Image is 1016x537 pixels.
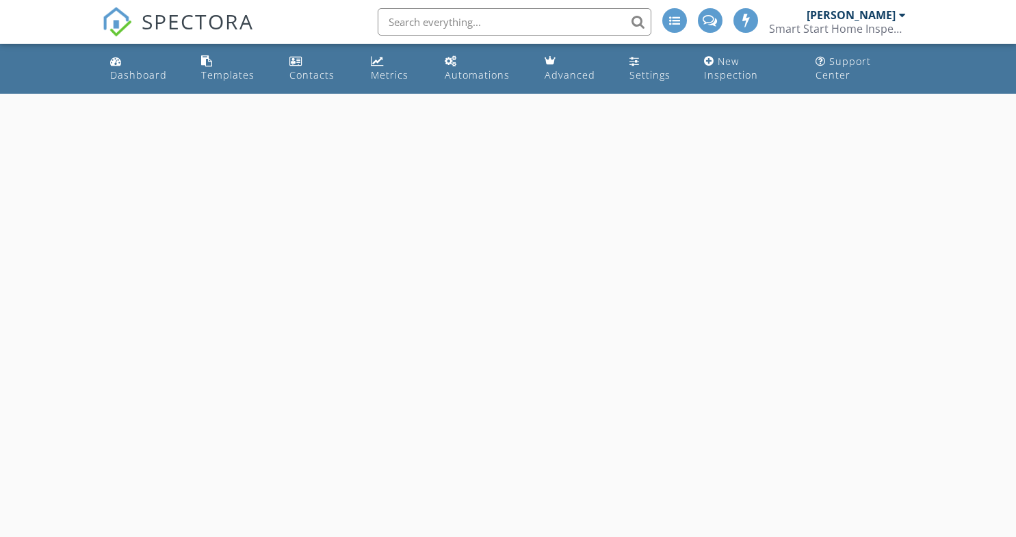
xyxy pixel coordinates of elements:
[284,49,354,88] a: Contacts
[629,68,670,81] div: Settings
[378,8,651,36] input: Search everything...
[807,8,896,22] div: [PERSON_NAME]
[816,55,871,81] div: Support Center
[699,49,799,88] a: New Inspection
[439,49,528,88] a: Automations (Basic)
[371,68,408,81] div: Metrics
[445,68,510,81] div: Automations
[545,68,595,81] div: Advanced
[201,68,255,81] div: Templates
[142,7,254,36] span: SPECTORA
[365,49,428,88] a: Metrics
[624,49,688,88] a: Settings
[102,18,254,47] a: SPECTORA
[539,49,613,88] a: Advanced
[105,49,185,88] a: Dashboard
[196,49,273,88] a: Templates
[704,55,758,81] div: New Inspection
[110,68,167,81] div: Dashboard
[102,7,132,37] img: The Best Home Inspection Software - Spectora
[810,49,912,88] a: Support Center
[769,22,906,36] div: Smart Start Home Inspection, PLLC
[289,68,335,81] div: Contacts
